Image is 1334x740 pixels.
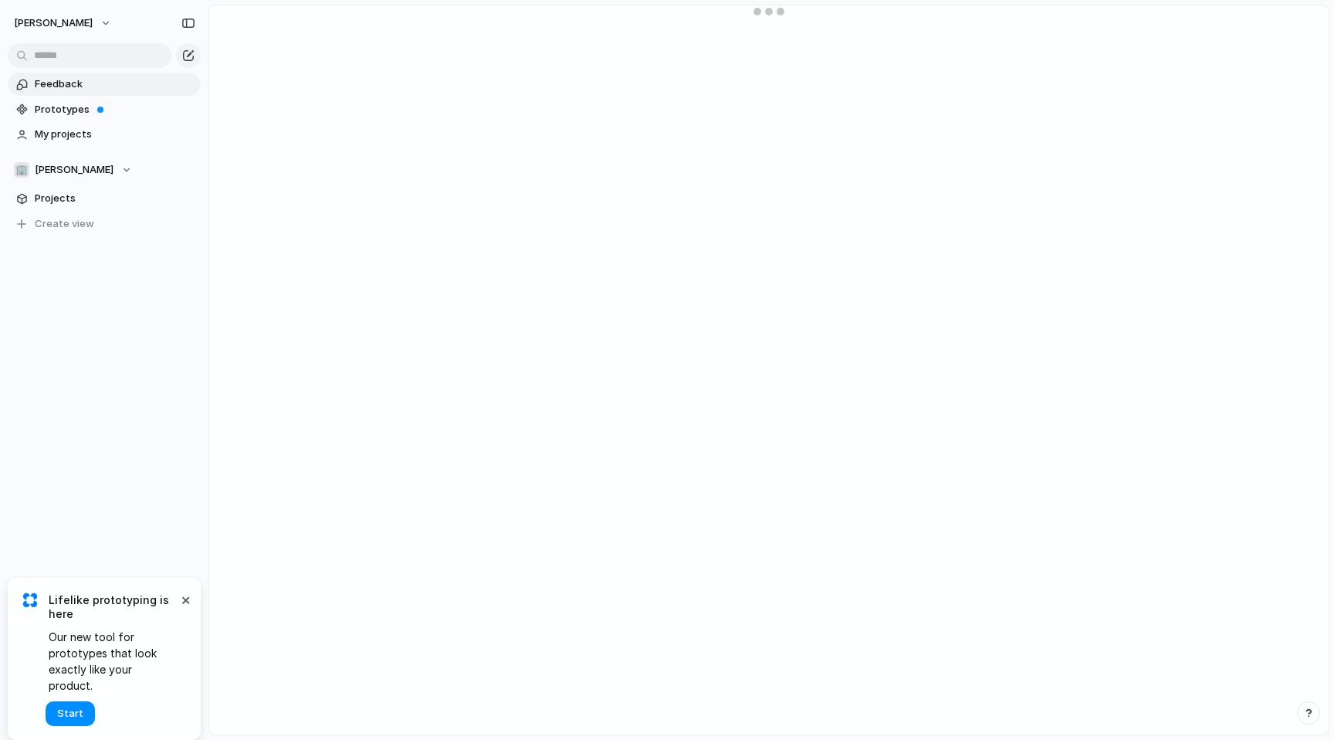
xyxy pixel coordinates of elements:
[14,162,29,178] div: 🏢
[35,102,195,117] span: Prototypes
[46,701,95,726] button: Start
[35,162,113,178] span: [PERSON_NAME]
[8,158,201,182] button: 🏢[PERSON_NAME]
[49,629,178,694] span: Our new tool for prototypes that look exactly like your product.
[35,127,195,142] span: My projects
[57,706,83,721] span: Start
[35,76,195,92] span: Feedback
[35,191,195,206] span: Projects
[8,73,201,96] a: Feedback
[35,216,94,232] span: Create view
[8,187,201,210] a: Projects
[8,212,201,236] button: Create view
[8,98,201,121] a: Prototypes
[8,123,201,146] a: My projects
[176,590,195,609] button: Dismiss
[49,593,178,621] span: Lifelike prototyping is here
[14,15,93,31] span: [PERSON_NAME]
[7,11,120,36] button: [PERSON_NAME]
